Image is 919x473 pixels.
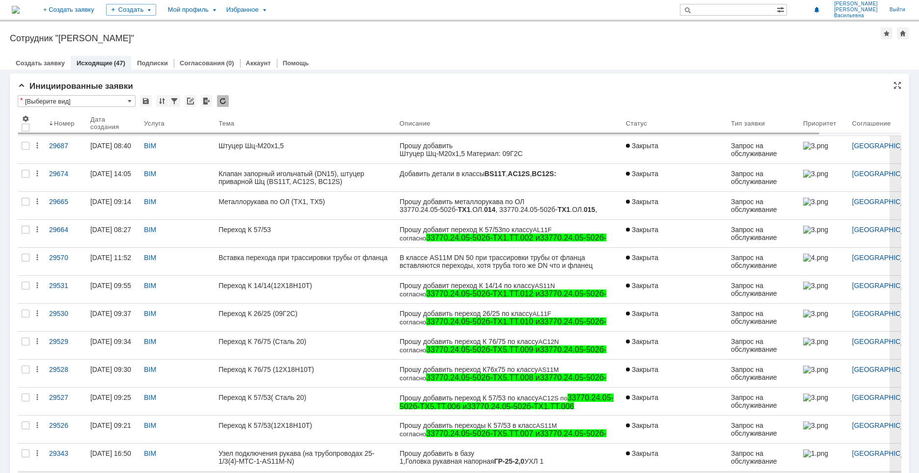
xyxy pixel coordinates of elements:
[727,248,799,275] a: Запрос на обслуживание
[45,388,86,415] a: 29527
[727,111,799,136] th: Тип заявки
[803,366,828,373] img: 3.png
[218,421,392,429] div: Переход К 57/53(12Х18Н10Т)
[86,192,140,219] a: [DATE] 09:14
[727,220,799,247] a: Запрос на обслуживание
[84,16,96,24] strong: 016
[86,136,140,163] a: [DATE] 08:40
[90,198,131,206] div: [DATE] 09:14
[626,449,658,457] span: Закрыта
[218,338,392,345] div: Переход К 76/75 (Сталь 20)
[33,394,41,401] div: Действия
[84,39,96,47] strong: 017
[184,16,195,24] strong: 012
[727,388,799,415] a: Запрос на обслуживание
[731,226,795,241] div: Запрос на обслуживание
[731,282,795,297] div: Запрос на обслуживание
[626,421,658,429] span: Закрыта
[626,338,658,345] span: Закрыта
[49,421,82,429] div: 29526
[622,304,727,331] a: Закрыта
[140,111,215,136] th: Услуга
[90,449,131,457] div: [DATE] 16:50
[799,276,848,303] a: 3.png
[731,254,795,269] div: Запрос на обслуживание
[727,360,799,387] a: Запрос на обслуживание
[622,220,727,247] a: Закрыта
[727,304,799,331] a: Запрос на обслуживание
[731,142,795,158] div: Запрос на обслуживание
[158,16,171,24] strong: ТХ5
[215,444,396,471] a: Узел подключения рукава (на трубопроводах 25-1/3(4)-МТС-1-AS11M-N)
[158,8,171,16] strong: ТХ1
[622,388,727,415] a: Закрыта
[777,4,786,14] span: Расширенный поиск
[400,120,431,127] div: Описание
[218,310,392,317] div: Переход К 26/25 (09Г2С)
[139,0,143,8] span: A
[90,421,131,429] div: [DATE] 09:21
[97,25,129,33] strong: ГМ-25-2,0
[45,192,86,219] a: 29665
[144,310,156,317] a: BIM
[33,338,41,345] div: Действия
[727,276,799,303] a: Запрос на обслуживание
[834,7,878,13] span: [PERSON_NAME]
[158,39,171,47] strong: ТХ5
[215,220,396,247] a: Переход К 57/53
[58,16,71,24] strong: ТХ1
[215,360,396,387] a: Переход К 76/75 (12Х18Н10Т)
[215,416,396,443] a: Переход К 57/53(12Х18Н10Т)
[215,164,396,191] a: Клапан запорный игольчатый (DN15), штуцер приварной Шц (BS11T, AC12S, BC12S)
[626,310,658,317] span: Закрыта
[215,388,396,415] a: Переход К 57/53( Сталь 20)
[201,95,213,107] div: Экспорт списка
[112,12,136,20] span: AC12S)
[144,170,156,178] a: BIM
[626,120,647,127] div: Статус
[144,366,156,373] a: BIM
[148,48,150,55] strong: .
[45,332,86,359] a: 29529
[727,164,799,191] a: Запрос на обслуживание
[184,8,195,16] strong: 015
[622,416,727,443] a: Закрыта
[803,338,828,345] img: 3.png
[727,416,799,443] a: Запрос на обслуживание
[33,310,41,317] div: Действия
[799,360,848,387] a: 3.png
[49,254,82,262] div: 29570
[144,421,156,429] a: BIM
[45,136,86,163] a: 29687
[803,226,828,234] img: 3.png
[226,59,234,67] div: (0)
[283,59,309,67] a: Помощь
[33,449,41,457] div: Действия
[67,9,174,17] span: 33770.24.05-502б-ТХ1.ТТ.006
[246,59,271,67] a: Аккаунт
[799,304,848,331] a: 3.png
[90,226,131,234] div: [DATE] 08:27
[622,136,727,163] a: Закрыта
[144,142,156,150] a: BIM
[626,226,658,234] span: Закрыта
[731,449,795,465] div: Запрос на обслуживание
[45,111,86,136] th: Номер
[215,276,396,303] a: Переход К 14/14(12Х18Н10Т)
[799,416,848,443] a: 3.png
[215,248,396,275] a: Вставка перехода при трассировки трубы от фланца
[799,220,848,247] a: 3.png
[731,170,795,185] div: Запрос на обслуживание
[215,192,396,219] a: Металлорукава по ОЛ (ТХ1, ТХ5)
[94,48,118,55] strong: BC12S-
[49,310,82,317] div: 29530
[58,39,71,47] strong: ТХ1
[622,332,727,359] a: Закрыта
[86,388,140,415] a: [DATE] 09:25
[626,254,658,262] span: Закрыта
[58,24,71,31] strong: ТХ5
[893,81,901,89] div: На всю страницу
[144,449,156,457] a: BIM
[168,95,180,107] div: Фильтрация...
[45,416,86,443] a: 29526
